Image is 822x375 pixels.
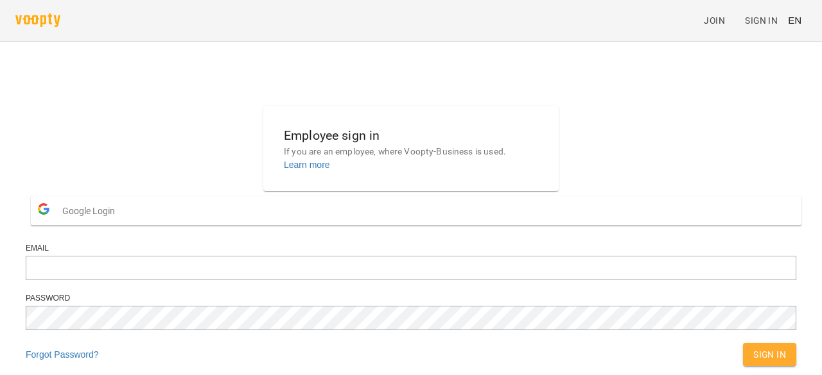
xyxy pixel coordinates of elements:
a: Join [699,9,740,32]
span: Sign In [745,13,778,28]
a: Learn more [284,160,330,170]
span: Google Login [62,198,121,224]
div: Email [26,243,796,254]
span: Join [704,13,725,28]
a: Sign In [740,9,783,32]
button: Google Login [31,196,801,225]
div: Password [26,293,796,304]
button: Sign In [743,343,796,366]
img: voopty.png [15,13,60,27]
button: EN [783,8,807,32]
span: EN [788,13,801,27]
p: If you are an employee, where Voopty-Business is used. [284,146,538,158]
span: Sign In [753,347,786,362]
h6: Employee sign in [284,126,538,146]
button: Employee sign inIf you are an employee, where Voopty-Business is used.Learn more [274,115,548,181]
a: Forgot Password? [26,349,99,360]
